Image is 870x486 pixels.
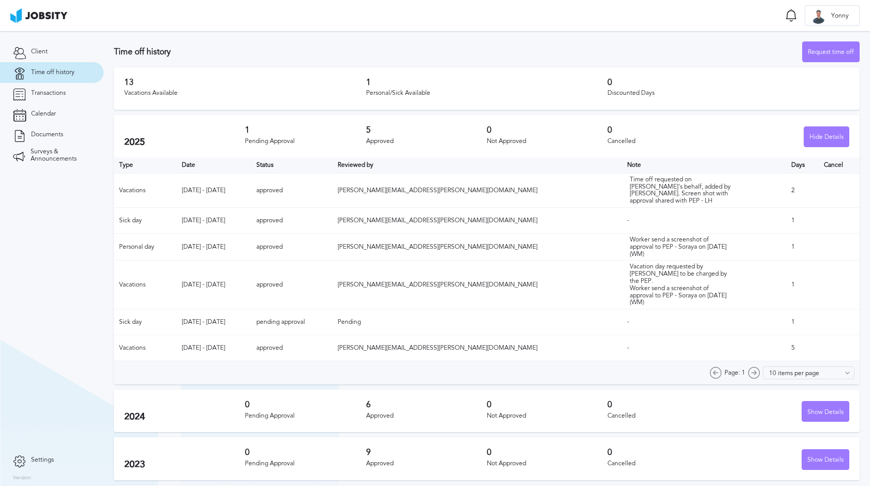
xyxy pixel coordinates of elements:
[803,42,859,63] div: Request time off
[251,261,332,309] td: approved
[786,261,819,309] td: 1
[724,369,745,377] span: Page: 1
[124,78,366,87] h3: 13
[124,459,245,470] h2: 2023
[487,138,607,145] div: Not Approved
[805,5,860,26] button: YYonny
[366,138,487,145] div: Approved
[802,449,849,470] button: Show Details
[251,158,332,173] th: Toggle SortBy
[627,344,629,351] span: -
[786,158,819,173] th: Days
[245,448,366,457] h3: 0
[487,448,607,457] h3: 0
[338,281,538,288] span: [PERSON_NAME][EMAIL_ADDRESS][PERSON_NAME][DOMAIN_NAME]
[245,125,366,135] h3: 1
[607,138,728,145] div: Cancelled
[31,131,63,138] span: Documents
[607,460,728,467] div: Cancelled
[366,125,487,135] h3: 5
[826,12,854,20] span: Yonny
[802,402,849,422] div: Show Details
[607,412,728,420] div: Cancelled
[251,173,332,207] td: approved
[802,41,860,62] button: Request time off
[487,412,607,420] div: Not Approved
[177,173,251,207] td: [DATE] - [DATE]
[177,261,251,309] td: [DATE] - [DATE]
[10,8,67,23] img: ab4bad089aa723f57921c736e9817d99.png
[245,400,366,409] h3: 0
[332,158,622,173] th: Toggle SortBy
[802,401,849,422] button: Show Details
[114,234,177,261] td: Personal day
[630,236,733,258] div: Worker send a screenshot of approval to PEP - Soraya on [DATE] (WM)
[338,187,538,194] span: [PERSON_NAME][EMAIL_ADDRESS][PERSON_NAME][DOMAIN_NAME]
[819,158,860,173] th: Cancel
[245,138,366,145] div: Pending Approval
[114,47,802,56] h3: Time off history
[114,173,177,207] td: Vacations
[622,158,786,173] th: Toggle SortBy
[245,412,366,420] div: Pending Approval
[177,309,251,335] td: [DATE] - [DATE]
[31,110,56,118] span: Calendar
[627,318,629,325] span: -
[366,448,487,457] h3: 9
[366,460,487,467] div: Approved
[31,148,91,163] span: Surveys & Announcements
[366,400,487,409] h3: 6
[487,400,607,409] h3: 0
[245,460,366,467] div: Pending Approval
[114,261,177,309] td: Vacations
[366,78,608,87] h3: 1
[124,137,245,148] h2: 2025
[786,335,819,361] td: 5
[338,217,538,224] span: [PERSON_NAME][EMAIL_ADDRESS][PERSON_NAME][DOMAIN_NAME]
[31,69,75,76] span: Time off history
[786,208,819,234] td: 1
[177,158,251,173] th: Toggle SortBy
[786,234,819,261] td: 1
[114,208,177,234] td: Sick day
[627,217,629,224] span: -
[114,335,177,361] td: Vacations
[251,335,332,361] td: approved
[338,344,538,351] span: [PERSON_NAME][EMAIL_ADDRESS][PERSON_NAME][DOMAIN_NAME]
[487,125,607,135] h3: 0
[31,456,54,464] span: Settings
[607,400,728,409] h3: 0
[124,90,366,97] div: Vacations Available
[630,263,733,306] div: Vacation day requested by [PERSON_NAME] to be charged by the PEP. Worker send a screenshot of app...
[114,158,177,173] th: Type
[13,475,32,481] label: Version:
[786,309,819,335] td: 1
[366,412,487,420] div: Approved
[251,208,332,234] td: approved
[366,90,608,97] div: Personal/Sick Available
[607,90,849,97] div: Discounted Days
[607,448,728,457] h3: 0
[786,173,819,207] td: 2
[804,126,849,147] button: Hide Details
[114,309,177,335] td: Sick day
[810,8,826,24] div: Y
[31,48,48,55] span: Client
[338,243,538,250] span: [PERSON_NAME][EMAIL_ADDRESS][PERSON_NAME][DOMAIN_NAME]
[124,411,245,422] h2: 2024
[487,460,607,467] div: Not Approved
[607,125,728,135] h3: 0
[251,309,332,335] td: pending approval
[177,234,251,261] td: [DATE] - [DATE]
[804,127,849,148] div: Hide Details
[177,208,251,234] td: [DATE] - [DATE]
[31,90,66,97] span: Transactions
[607,78,849,87] h3: 0
[338,318,361,325] span: Pending
[630,176,733,205] div: Time off requested on [PERSON_NAME]'s behalf, added by [PERSON_NAME]. Screen shot with approval s...
[177,335,251,361] td: [DATE] - [DATE]
[251,234,332,261] td: approved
